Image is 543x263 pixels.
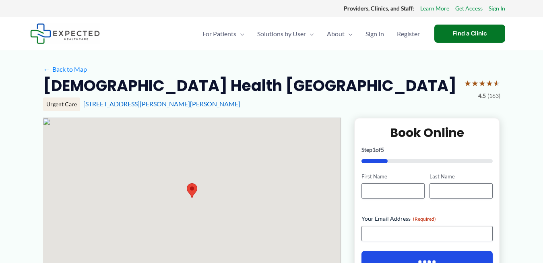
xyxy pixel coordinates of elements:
[420,3,449,14] a: Learn More
[345,20,353,48] span: Menu Toggle
[43,76,456,95] h2: [DEMOGRAPHIC_DATA] Health [GEOGRAPHIC_DATA]
[30,23,100,44] img: Expected Healthcare Logo - side, dark font, small
[43,65,51,73] span: ←
[361,215,493,223] label: Your Email Address
[479,76,486,91] span: ★
[359,20,390,48] a: Sign In
[196,20,426,48] nav: Primary Site Navigation
[489,3,505,14] a: Sign In
[83,100,240,108] a: [STREET_ADDRESS][PERSON_NAME][PERSON_NAME]
[43,63,87,75] a: ←Back to Map
[487,91,500,101] span: (163)
[471,76,479,91] span: ★
[478,91,486,101] span: 4.5
[493,76,500,91] span: ★
[361,147,493,153] p: Step of
[344,5,414,12] strong: Providers, Clinics, and Staff:
[236,20,244,48] span: Menu Toggle
[320,20,359,48] a: AboutMenu Toggle
[372,146,376,153] span: 1
[365,20,384,48] span: Sign In
[464,76,471,91] span: ★
[429,173,493,180] label: Last Name
[361,125,493,141] h2: Book Online
[390,20,426,48] a: Register
[43,97,80,111] div: Urgent Care
[257,20,306,48] span: Solutions by User
[486,76,493,91] span: ★
[413,216,436,222] span: (Required)
[397,20,420,48] span: Register
[327,20,345,48] span: About
[251,20,320,48] a: Solutions by UserMenu Toggle
[434,25,505,43] a: Find a Clinic
[455,3,483,14] a: Get Access
[361,173,425,180] label: First Name
[196,20,251,48] a: For PatientsMenu Toggle
[381,146,384,153] span: 5
[306,20,314,48] span: Menu Toggle
[202,20,236,48] span: For Patients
